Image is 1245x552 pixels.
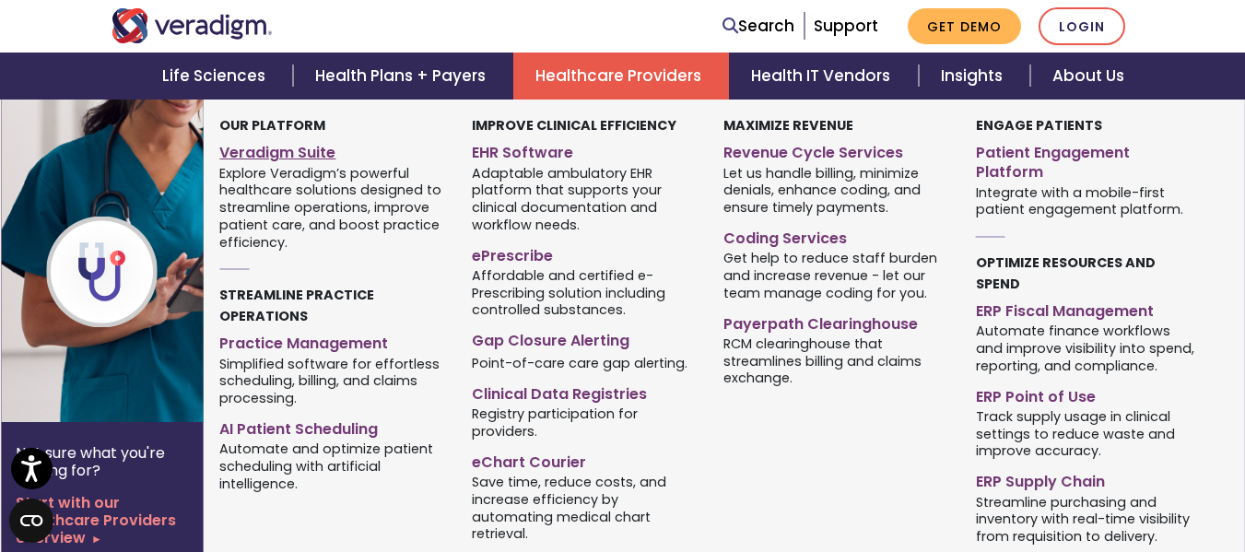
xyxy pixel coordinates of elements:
[722,14,794,39] a: Search
[1039,7,1125,45] a: Login
[472,353,687,371] span: Point-of-care care gap alerting.
[723,222,947,249] a: Coding Services
[729,53,918,100] a: Health IT Vendors
[219,286,374,325] strong: Streamline Practice Operations
[723,334,947,387] span: RCM clearinghouse that streamlines billing and claims exchange.
[814,15,878,37] a: Support
[219,327,443,354] a: Practice Management
[219,116,325,135] strong: Our Platform
[1,100,298,422] img: Healthcare Provider
[140,53,293,100] a: Life Sciences
[219,440,443,493] span: Automate and optimize patient scheduling with artificial intelligence.
[891,419,1223,530] iframe: Drift Chat Widget
[112,8,273,43] img: Veradigm logo
[723,116,853,135] strong: Maximize Revenue
[976,381,1200,407] a: ERP Point of Use
[472,163,696,233] span: Adaptable ambulatory EHR platform that supports your clinical documentation and workflow needs.
[723,308,947,335] a: Payerpath Clearinghouse
[472,473,696,543] span: Save time, reduce costs, and increase efficiency by automating medical chart retrieval.
[472,378,696,405] a: Clinical Data Registries
[723,136,947,163] a: Revenue Cycle Services
[976,182,1200,218] span: Integrate with a mobile-first patient engagement platform.
[976,406,1200,460] span: Track supply usage in clinical settings to reduce waste and improve accuracy.
[472,405,696,440] span: Registry participation for providers.
[472,116,676,135] strong: Improve Clinical Efficiency
[16,494,189,547] a: Start with our Healthcare Providers overview
[472,136,696,163] a: EHR Software
[472,446,696,473] a: eChart Courier
[472,324,696,351] a: Gap Closure Alerting
[976,136,1200,182] a: Patient Engagement Platform
[908,8,1021,44] a: Get Demo
[219,136,443,163] a: Veradigm Suite
[976,116,1102,135] strong: Engage Patients
[1030,53,1146,100] a: About Us
[472,240,696,266] a: ePrescribe
[976,253,1156,293] strong: Optimize Resources and Spend
[723,249,947,302] span: Get help to reduce staff burden and increase revenue - let our team manage coding for you.
[976,295,1200,322] a: ERP Fiscal Management
[219,163,443,251] span: Explore Veradigm’s powerful healthcare solutions designed to streamline operations, improve patie...
[976,322,1200,375] span: Automate finance workflows and improve visibility into spend, reporting, and compliance.
[219,413,443,440] a: AI Patient Scheduling
[723,163,947,217] span: Let us handle billing, minimize denials, enhance coding, and ensure timely payments.
[513,53,729,100] a: Healthcare Providers
[293,53,513,100] a: Health Plans + Payers
[472,265,696,319] span: Affordable and certified e-Prescribing solution including controlled substances.
[219,354,443,407] span: Simplified software for effortless scheduling, billing, and claims processing.
[919,53,1030,100] a: Insights
[16,444,189,479] p: Not sure what you're looking for?
[9,499,53,543] button: Open CMP widget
